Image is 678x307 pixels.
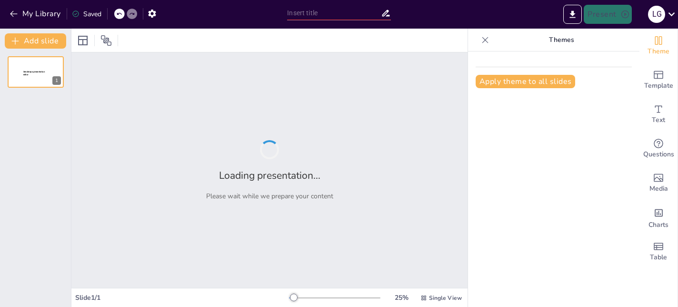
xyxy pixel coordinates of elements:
[206,192,333,201] p: Please wait while we prepare your content
[639,97,678,132] div: Add text boxes
[476,75,575,88] button: Apply theme to all slides
[52,76,61,85] div: 1
[650,252,667,263] span: Table
[493,29,630,51] p: Themes
[23,71,45,76] span: Sendsteps presentation editor
[5,33,66,49] button: Add slide
[649,184,668,194] span: Media
[287,6,380,20] input: Insert title
[652,115,665,125] span: Text
[584,5,631,24] button: Present
[390,293,413,302] div: 25 %
[75,33,90,48] div: Layout
[639,132,678,166] div: Get real-time input from your audience
[648,220,668,230] span: Charts
[563,5,582,24] button: Export to PowerPoint
[75,293,289,302] div: Slide 1 / 1
[648,6,665,23] div: L G
[643,149,674,160] span: Questions
[639,200,678,235] div: Add charts and graphs
[219,169,320,182] h2: Loading presentation...
[8,56,64,88] div: 1
[7,6,65,21] button: My Library
[429,294,462,302] span: Single View
[648,5,665,24] button: L G
[639,235,678,269] div: Add a table
[639,63,678,97] div: Add ready made slides
[639,29,678,63] div: Change the overall theme
[100,35,112,46] span: Position
[644,81,673,91] span: Template
[72,10,101,19] div: Saved
[639,166,678,200] div: Add images, graphics, shapes or video
[648,46,669,57] span: Theme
